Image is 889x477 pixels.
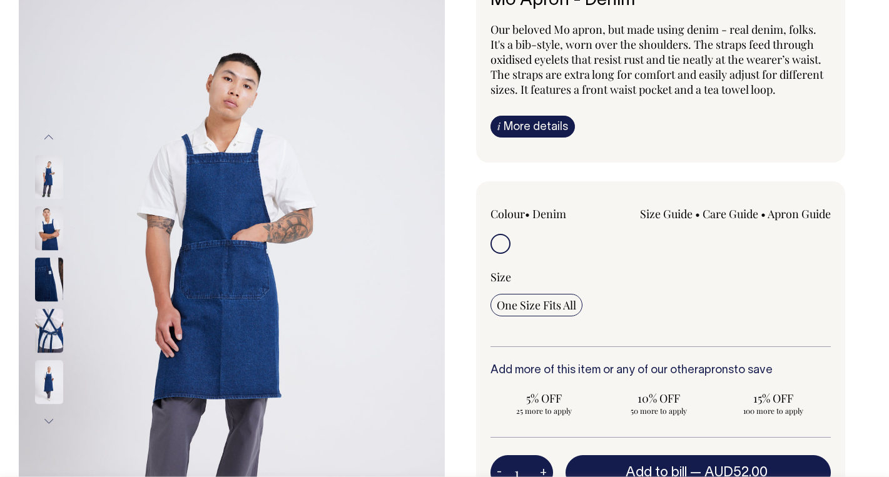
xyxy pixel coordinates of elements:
[695,206,700,221] span: •
[719,387,826,419] input: 15% OFF 100 more to apply
[35,309,63,353] img: denim
[35,360,63,404] img: denim
[497,406,591,416] span: 25 more to apply
[525,206,530,221] span: •
[35,206,63,250] img: denim
[726,406,820,416] span: 100 more to apply
[490,206,627,221] div: Colour
[761,206,766,221] span: •
[490,116,575,138] a: iMore details
[497,391,591,406] span: 5% OFF
[497,119,500,133] span: i
[611,406,706,416] span: 50 more to apply
[605,387,712,419] input: 10% OFF 50 more to apply
[490,22,823,97] span: Our beloved Mo apron, but made using denim - real denim, folks. It's a bib-style, worn over the s...
[768,206,831,221] a: Apron Guide
[698,365,734,376] a: aprons
[490,294,582,316] input: One Size Fits All
[490,387,597,419] input: 5% OFF 25 more to apply
[35,258,63,301] img: denim
[611,391,706,406] span: 10% OFF
[490,364,831,377] h6: Add more of this item or any of our other to save
[640,206,693,221] a: Size Guide
[39,408,58,436] button: Next
[35,155,63,199] img: denim
[703,206,758,221] a: Care Guide
[726,391,820,406] span: 15% OFF
[39,123,58,151] button: Previous
[532,206,566,221] label: Denim
[490,269,831,284] div: Size
[497,298,576,313] span: One Size Fits All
